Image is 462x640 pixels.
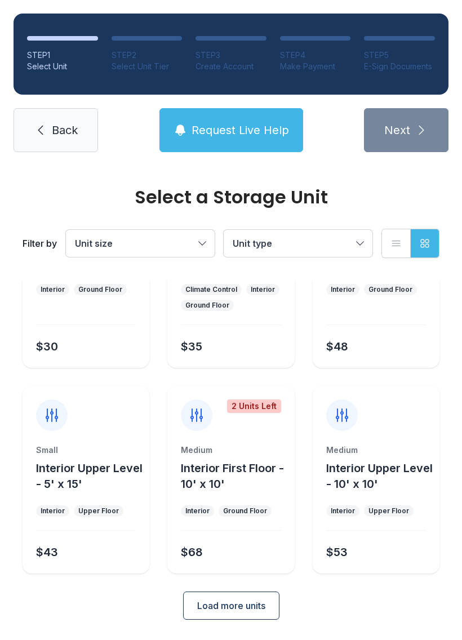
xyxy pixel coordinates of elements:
span: Next [384,122,410,138]
span: Unit size [75,238,113,249]
div: Upper Floor [368,506,409,515]
div: Interior [41,506,65,515]
div: Interior [251,285,275,294]
div: Medium [326,445,426,456]
div: Select Unit [27,61,98,72]
div: Interior [41,285,65,294]
div: Select Unit Tier [112,61,183,72]
div: Climate Control [185,285,237,294]
div: STEP 1 [27,50,98,61]
div: Interior [185,506,210,515]
div: Filter by [23,237,57,250]
div: 2 Units Left [227,399,281,413]
div: STEP 2 [112,50,183,61]
span: Back [52,122,78,138]
button: Interior Upper Level - 5' x 15' [36,460,145,492]
div: $53 [326,544,348,560]
div: $35 [181,339,202,354]
span: Interior First Floor - 10' x 10' [181,461,284,491]
div: STEP 4 [280,50,351,61]
span: Request Live Help [192,122,289,138]
div: STEP 5 [364,50,435,61]
div: Make Payment [280,61,351,72]
div: Ground Floor [223,506,267,515]
div: Medium [181,445,281,456]
div: $30 [36,339,58,354]
div: $43 [36,544,58,560]
div: E-Sign Documents [364,61,435,72]
div: Ground Floor [185,301,229,310]
div: Create Account [196,61,266,72]
div: Interior [331,506,355,515]
span: Unit type [233,238,272,249]
div: STEP 3 [196,50,266,61]
span: Interior Upper Level - 10' x 10' [326,461,433,491]
div: Ground Floor [78,285,122,294]
div: Ground Floor [368,285,412,294]
div: Upper Floor [78,506,119,515]
div: Interior [331,285,355,294]
div: Select a Storage Unit [23,188,439,206]
button: Unit size [66,230,215,257]
div: $68 [181,544,203,560]
span: Load more units [197,599,265,612]
button: Interior First Floor - 10' x 10' [181,460,290,492]
span: Interior Upper Level - 5' x 15' [36,461,143,491]
button: Interior Upper Level - 10' x 10' [326,460,435,492]
div: $48 [326,339,348,354]
div: Small [36,445,136,456]
button: Unit type [224,230,372,257]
